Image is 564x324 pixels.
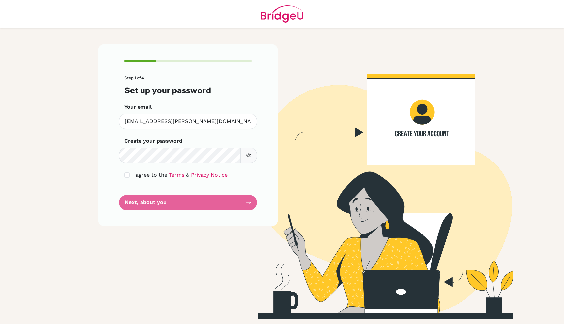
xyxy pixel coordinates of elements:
[191,172,228,178] a: Privacy Notice
[124,75,144,80] span: Step 1 of 4
[186,172,189,178] span: &
[124,103,152,111] label: Your email
[132,172,167,178] span: I agree to the
[124,86,252,95] h3: Set up your password
[188,44,564,319] img: Create your account
[119,114,257,129] input: Insert your email*
[518,304,557,321] iframe: Abre um widget para que você possa encontrar mais informações
[169,172,184,178] a: Terms
[124,137,182,145] label: Create your password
